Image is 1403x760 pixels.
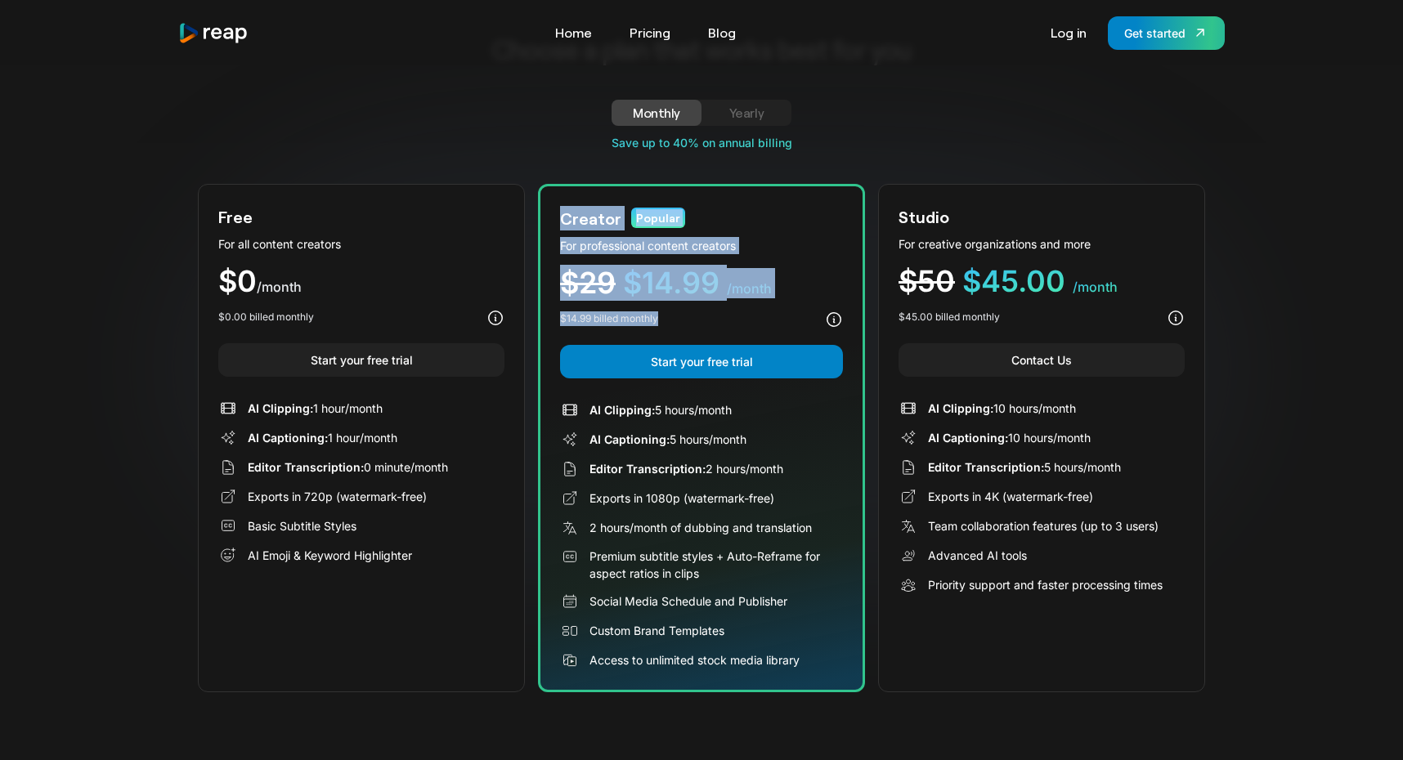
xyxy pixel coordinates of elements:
[928,458,1121,476] div: 5 hours/month
[589,548,843,582] div: Premium subtitle styles + Auto-Reframe for aspect ratios in clips
[198,134,1205,151] div: Save up to 40% on annual billing
[928,431,1008,445] span: AI Captioning:
[928,460,1044,474] span: Editor Transcription:
[589,432,670,446] span: AI Captioning:
[962,263,1065,299] span: $45.00
[589,460,783,477] div: 2 hours/month
[1073,279,1118,295] span: /month
[928,488,1093,505] div: Exports in 4K (watermark-free)
[248,488,427,505] div: Exports in 720p (watermark-free)
[589,651,800,668] div: Access to unlimited stock media library
[218,266,504,297] div: $0
[928,576,1163,593] div: Priority support and faster processing times
[621,20,679,46] a: Pricing
[560,311,658,326] div: $14.99 billed monthly
[899,263,955,299] span: $50
[560,345,843,378] a: Start your free trial
[589,490,774,507] div: Exports in 1080p (watermark-free)
[178,22,249,44] a: home
[248,429,397,446] div: 1 hour/month
[899,204,949,229] div: Studio
[589,519,812,536] div: 2 hours/month of dubbing and translation
[928,400,1076,417] div: 10 hours/month
[928,547,1027,564] div: Advanced AI tools
[248,431,328,445] span: AI Captioning:
[560,237,843,254] div: For professional content creators
[257,279,302,295] span: /month
[1124,25,1186,42] div: Get started
[623,265,719,301] span: $14.99
[560,265,616,301] span: $29
[899,310,1000,324] div: $45.00 billed monthly
[589,401,732,418] div: 5 hours/month
[248,517,356,534] div: Basic Subtitle Styles
[1042,20,1095,46] a: Log in
[218,235,504,253] div: For all content creators
[589,403,655,417] span: AI Clipping:
[560,206,621,230] div: Creator
[589,462,706,476] span: Editor Transcription:
[1108,16,1225,50] a: Get started
[589,622,724,639] div: Custom Brand Templates
[589,431,746,448] div: 5 hours/month
[248,460,364,474] span: Editor Transcription:
[631,208,685,228] div: Popular
[899,343,1185,377] a: Contact Us
[727,280,772,297] span: /month
[631,103,682,123] div: Monthly
[928,401,993,415] span: AI Clipping:
[178,22,249,44] img: reap logo
[928,429,1091,446] div: 10 hours/month
[700,20,744,46] a: Blog
[248,458,448,476] div: 0 minute/month
[248,547,412,564] div: AI Emoji & Keyword Highlighter
[589,592,787,610] div: Social Media Schedule and Publisher
[248,401,313,415] span: AI Clipping:
[218,204,253,229] div: Free
[928,517,1159,534] div: Team collaboration features (up to 3 users)
[899,235,1185,253] div: For creative organizations and more
[218,310,314,324] div: $0.00 billed monthly
[248,400,383,417] div: 1 hour/month
[218,343,504,377] a: Start your free trial
[721,103,772,123] div: Yearly
[547,20,600,46] a: Home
